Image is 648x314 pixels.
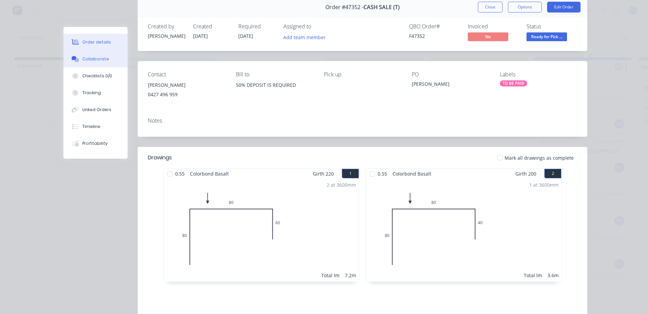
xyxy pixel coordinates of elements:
[409,32,460,40] div: F47352
[63,101,128,118] button: Linked Orders
[236,71,313,78] div: Bill to
[283,32,329,42] button: Add team member
[375,169,390,179] span: 0.55
[172,169,187,179] span: 0.55
[325,4,363,10] span: Order #47352 -
[236,80,313,102] div: 50% DEPOSIT IS REQUIRED
[82,107,111,113] div: Linked Orders
[313,169,334,179] span: Girth 220
[321,272,340,279] div: Total lm
[412,71,489,78] div: PO
[82,73,112,79] div: Checklists 0/0
[526,23,577,30] div: Status
[148,80,225,102] div: [PERSON_NAME]0427 496 959
[148,90,225,99] div: 0427 496 959
[524,272,542,279] div: Total lm
[515,169,536,179] span: Girth 200
[82,56,109,62] div: Collaborate
[193,33,208,39] span: [DATE]
[544,169,561,178] button: 2
[283,23,351,30] div: Assigned to
[390,169,434,179] span: Colorbond Basalt
[412,80,489,90] div: [PERSON_NAME]
[478,2,503,12] button: Close
[148,32,185,40] div: [PERSON_NAME]
[187,169,232,179] span: Colorbond Basalt
[148,154,172,162] div: Drawings
[500,71,577,78] div: Labels
[63,135,128,152] button: Profitability
[468,32,508,41] span: No
[193,23,230,30] div: Created
[82,39,111,45] div: Order details
[280,32,329,42] button: Add team member
[409,23,460,30] div: QBO Order #
[63,118,128,135] button: Timeline
[547,272,559,279] div: 3.6m
[529,181,559,188] div: 1 at 3600mm
[82,90,101,96] div: Tracking
[164,179,359,282] div: 08080602 at 3600mmTotal lm7.2m
[526,32,567,43] button: Ready for Pick ...
[526,32,567,41] span: Ready for Pick ...
[508,2,542,12] button: Options
[63,34,128,51] button: Order details
[63,51,128,68] button: Collaborate
[345,272,356,279] div: 7.2m
[324,71,401,78] div: Pick up
[366,179,561,282] div: 08080401 at 3600mmTotal lm3.6m
[148,80,225,90] div: [PERSON_NAME]
[82,124,100,130] div: Timeline
[500,80,527,86] div: TO BE PAID
[82,140,108,147] div: Profitability
[236,80,313,90] div: 50% DEPOSIT IS REQUIRED
[148,23,185,30] div: Created by
[547,2,580,12] button: Edit Order
[148,71,225,78] div: Contact
[363,4,400,10] span: CASH SALE (T)
[148,117,577,124] div: Notes
[238,23,275,30] div: Required
[468,23,518,30] div: Invoiced
[63,84,128,101] button: Tracking
[505,154,574,161] span: Mark all drawings as complete
[63,68,128,84] button: Checklists 0/0
[238,33,253,39] span: [DATE]
[342,169,359,178] button: 1
[327,181,356,188] div: 2 at 3600mm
